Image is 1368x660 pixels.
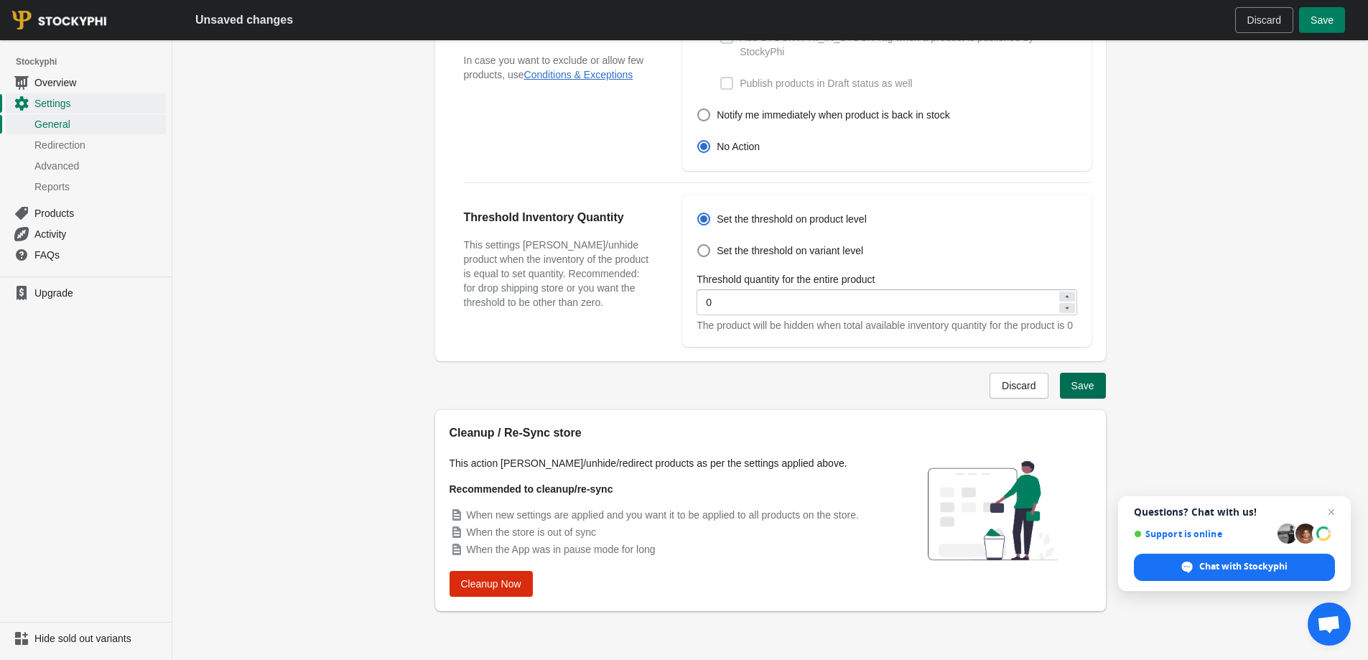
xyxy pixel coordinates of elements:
[1308,603,1351,646] a: Open chat
[6,134,166,155] a: Redirection
[450,571,533,597] button: Cleanup Now
[740,76,912,90] span: Publish products in Draft status as well
[990,373,1048,399] button: Discard
[1002,380,1036,391] span: Discard
[1199,560,1288,573] span: Chat with Stockyphi
[461,578,521,590] span: Cleanup Now
[34,96,163,111] span: Settings
[740,30,1076,59] span: Add STOCKYPHI_IN_STOCK Tag when a product is published by StockyPhi
[34,75,163,90] span: Overview
[450,424,880,442] h2: Cleanup / Re-Sync store
[450,456,880,470] p: This action [PERSON_NAME]/unhide/redirect products as per the settings applied above.
[34,180,163,194] span: Reports
[1060,373,1106,399] button: Save
[34,117,163,131] span: General
[1134,529,1272,539] span: Support is online
[34,248,163,262] span: FAQs
[697,272,875,287] label: Threshold quantity for the entire product
[717,243,863,258] span: Set the threshold on variant level
[1134,506,1335,518] span: Questions? Chat with us!
[1311,14,1334,26] span: Save
[467,509,859,521] span: When new settings are applied and you want it to be applied to all products on the store.
[34,206,163,220] span: Products
[34,138,163,152] span: Redirection
[464,238,654,310] h3: This settings [PERSON_NAME]/unhide product when the inventory of the product is equal to set quan...
[717,108,949,122] span: Notify me immediately when product is back in stock
[524,69,633,80] button: Conditions & Exceptions
[464,209,654,226] h2: Threshold Inventory Quantity
[717,212,867,226] span: Set the threshold on product level
[1299,7,1345,33] button: Save
[697,318,1076,333] div: The product will be hidden when total available inventory quantity for the product is 0
[1235,7,1293,33] button: Discard
[467,544,656,555] span: When the App was in pause mode for long
[34,286,163,300] span: Upgrade
[34,227,163,241] span: Activity
[6,113,166,134] a: General
[34,631,163,646] span: Hide sold out variants
[450,483,613,495] strong: Recommended to cleanup/re-sync
[467,526,597,538] span: When the store is out of sync
[1071,380,1094,391] span: Save
[6,628,166,649] a: Hide sold out variants
[16,55,172,69] span: Stockyphi
[6,176,166,197] a: Reports
[6,155,166,176] a: Advanced
[195,11,293,29] h2: Unsaved changes
[6,72,166,93] a: Overview
[1134,554,1335,581] span: Chat with Stockyphi
[34,159,163,173] span: Advanced
[6,93,166,113] a: Settings
[717,139,760,154] span: No Action
[6,283,166,303] a: Upgrade
[464,53,654,82] p: In case you want to exclude or allow few products, use
[6,223,166,244] a: Activity
[6,244,166,265] a: FAQs
[6,203,166,223] a: Products
[1247,14,1281,26] span: Discard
